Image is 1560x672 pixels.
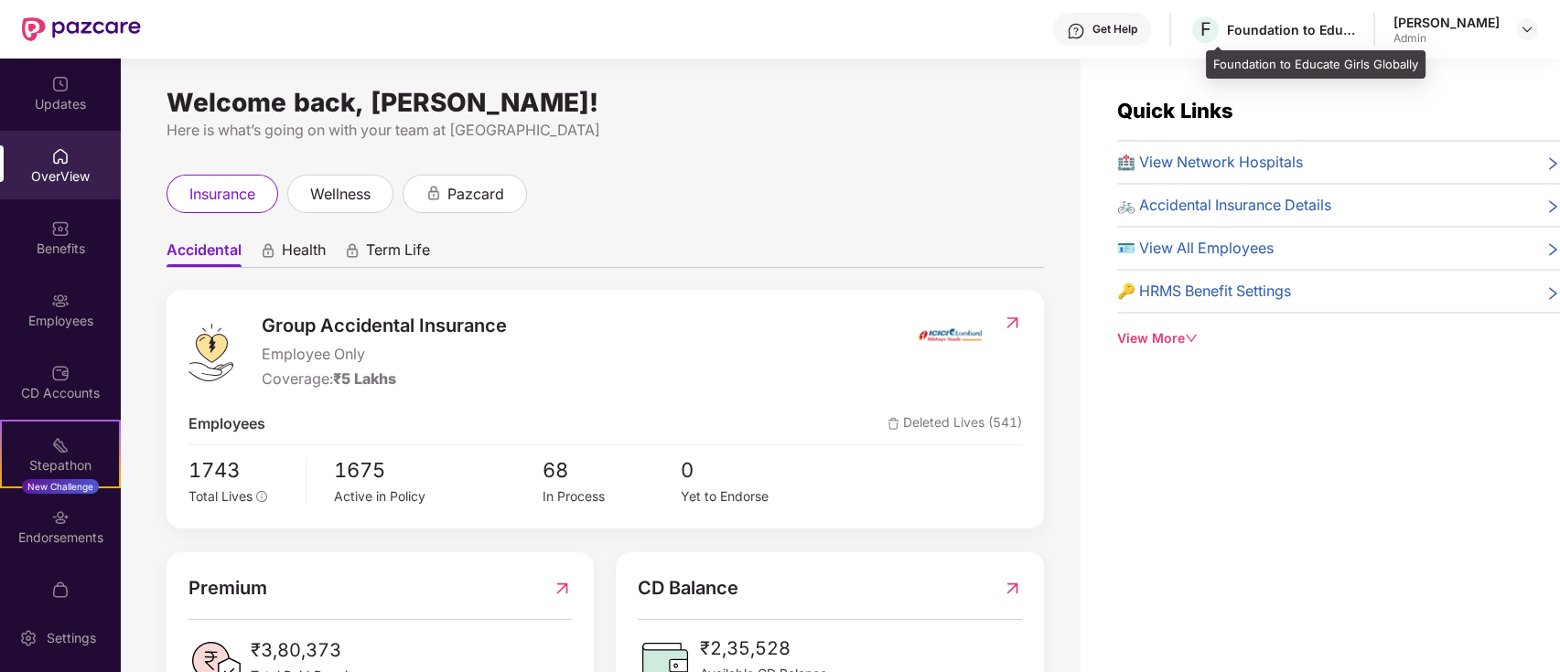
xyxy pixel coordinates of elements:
[188,488,253,504] span: Total Lives
[167,95,1044,110] div: Welcome back, [PERSON_NAME]!
[1067,22,1085,40] img: svg+xml;base64,PHN2ZyBpZD0iSGVscC0zMngzMiIgeG1sbnM9Imh0dHA6Ly93d3cudzMub3JnLzIwMDAvc3ZnIiB3aWR0aD...
[1545,197,1560,217] span: right
[188,412,265,435] span: Employees
[1092,22,1137,37] div: Get Help
[1117,237,1274,260] span: 🪪 View All Employees
[366,240,430,267] span: Term Life
[22,17,141,41] img: New Pazcare Logo
[542,454,681,486] span: 68
[1545,240,1560,260] span: right
[51,219,70,238] img: svg+xml;base64,PHN2ZyBpZD0iQmVuZWZpdHMiIHhtbG5zPSJodHRwOi8vd3d3LnczLm9yZy8yMDAwL3N2ZyIgd2lkdGg9Ij...
[262,368,507,390] div: Coverage:
[700,635,827,663] span: ₹2,35,528
[1117,194,1331,217] span: 🚲 Accidental Insurance Details
[681,454,820,486] span: 0
[282,240,326,267] span: Health
[1200,18,1211,40] span: F
[344,242,360,259] div: animation
[1003,574,1022,603] img: RedirectIcon
[334,486,543,507] div: Active in Policy
[188,324,233,381] img: logo
[51,75,70,93] img: svg+xml;base64,PHN2ZyBpZD0iVXBkYXRlZCIgeG1sbnM9Imh0dHA6Ly93d3cudzMub3JnLzIwMDAvc3ZnIiB3aWR0aD0iMj...
[1117,99,1233,123] span: Quick Links
[333,369,396,388] span: ₹5 Lakhs
[1003,314,1022,332] img: RedirectIcon
[310,183,371,206] span: wellness
[1393,14,1500,31] div: [PERSON_NAME]
[1393,31,1500,46] div: Admin
[638,574,738,603] span: CD Balance
[916,312,984,357] img: insurerIcon
[1185,332,1198,345] span: down
[188,454,293,486] span: 1743
[51,436,70,454] img: svg+xml;base64,PHN2ZyB4bWxucz0iaHR0cDovL3d3dy53My5vcmcvMjAwMC9zdmciIHdpZHRoPSIyMSIgaGVpZ2h0PSIyMC...
[260,242,276,259] div: animation
[1520,22,1534,37] img: svg+xml;base64,PHN2ZyBpZD0iRHJvcGRvd24tMzJ4MzIiIHhtbG5zPSJodHRwOi8vd3d3LnczLm9yZy8yMDAwL3N2ZyIgd2...
[256,491,267,502] span: info-circle
[262,343,507,366] span: Employee Only
[553,574,572,603] img: RedirectIcon
[1545,155,1560,174] span: right
[888,418,899,430] img: deleteIcon
[167,119,1044,142] div: Here is what’s going on with your team at [GEOGRAPHIC_DATA]
[1117,151,1303,174] span: 🏥 View Network Hospitals
[888,412,1022,435] span: Deleted Lives (541)
[1227,21,1355,38] div: Foundation to Educate Girls Globally
[188,574,267,603] span: Premium
[542,486,681,507] div: In Process
[41,629,102,647] div: Settings
[334,454,543,486] span: 1675
[189,183,255,206] span: insurance
[1545,283,1560,303] span: right
[22,479,99,494] div: New Challenge
[51,581,70,599] img: svg+xml;base64,PHN2ZyBpZD0iTXlfT3JkZXJzIiBkYXRhLW5hbWU9Ik15IE9yZGVycyIgeG1sbnM9Imh0dHA6Ly93d3cudz...
[1117,280,1291,303] span: 🔑 HRMS Benefit Settings
[1117,328,1560,348] div: View More
[51,292,70,310] img: svg+xml;base64,PHN2ZyBpZD0iRW1wbG95ZWVzIiB4bWxucz0iaHR0cDovL3d3dy53My5vcmcvMjAwMC9zdmciIHdpZHRoPS...
[19,629,38,647] img: svg+xml;base64,PHN2ZyBpZD0iU2V0dGluZy0yMHgyMCIgeG1sbnM9Imh0dHA6Ly93d3cudzMub3JnLzIwMDAvc3ZnIiB3aW...
[425,185,442,201] div: animation
[2,456,119,475] div: Stepathon
[167,240,242,267] span: Accidental
[447,183,504,206] span: pazcard
[51,364,70,382] img: svg+xml;base64,PHN2ZyBpZD0iQ0RfQWNjb3VudHMiIGRhdGEtbmFtZT0iQ0QgQWNjb3VudHMiIHhtbG5zPSJodHRwOi8vd3...
[681,486,820,507] div: Yet to Endorse
[262,312,507,340] span: Group Accidental Insurance
[251,636,366,665] span: ₹3,80,373
[51,147,70,165] img: svg+xml;base64,PHN2ZyBpZD0iSG9tZSIgeG1sbnM9Imh0dHA6Ly93d3cudzMub3JnLzIwMDAvc3ZnIiB3aWR0aD0iMjAiIG...
[1206,50,1426,80] div: Foundation to Educate Girls Globally
[51,508,70,527] img: svg+xml;base64,PHN2ZyBpZD0iRW5kb3JzZW1lbnRzIiB4bWxucz0iaHR0cDovL3d3dy53My5vcmcvMjAwMC9zdmciIHdpZH...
